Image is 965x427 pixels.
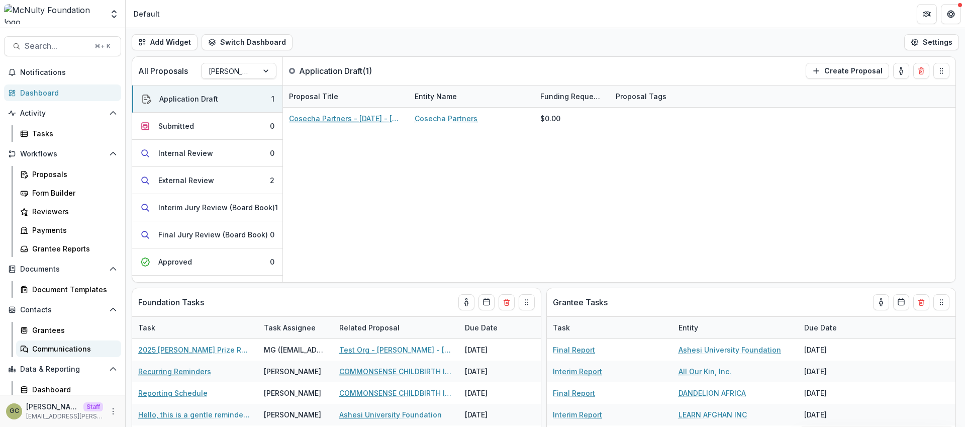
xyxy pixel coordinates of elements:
[26,412,103,421] p: [EMAIL_ADDRESS][PERSON_NAME][DOMAIN_NAME]
[333,322,406,333] div: Related Proposal
[458,294,474,310] button: toggle-assigned-to-me
[904,34,959,50] button: Settings
[798,317,874,338] div: Due Date
[32,206,113,217] div: Reviewers
[132,167,282,194] button: External Review2
[333,317,459,338] div: Related Proposal
[32,225,113,235] div: Payments
[679,366,731,377] a: All Our Kin, Inc.
[270,121,274,131] div: 0
[798,339,874,361] div: [DATE]
[547,317,672,338] div: Task
[459,322,504,333] div: Due Date
[132,248,282,276] button: Approved0
[798,322,843,333] div: Due Date
[158,121,194,131] div: Submitted
[679,409,747,420] a: LEARN AFGHAN INC
[32,284,113,295] div: Document Templates
[553,345,595,355] a: Final Report
[409,91,463,102] div: Entity Name
[459,339,534,361] div: [DATE]
[893,294,909,310] button: Calendar
[20,150,105,158] span: Workflows
[4,64,121,80] button: Notifications
[798,404,874,425] div: [DATE]
[264,366,321,377] div: [PERSON_NAME]
[459,317,534,338] div: Due Date
[134,9,160,19] div: Default
[132,322,161,333] div: Task
[893,63,909,79] button: toggle-assigned-to-me
[132,113,282,140] button: Submitted0
[138,345,252,355] a: 2025 [PERSON_NAME] Prize Review
[16,322,121,338] a: Grantees
[415,113,477,124] a: Cosecha Partners
[534,86,610,107] div: Funding Requested
[16,222,121,238] a: Payments
[672,322,704,333] div: Entity
[672,317,798,338] div: Entity
[339,409,442,420] a: Ashesi University Foundation
[873,294,889,310] button: toggle-assigned-to-me
[26,401,79,412] p: [PERSON_NAME]
[264,388,321,398] div: [PERSON_NAME]
[132,317,258,338] div: Task
[409,86,534,107] div: Entity Name
[283,91,344,102] div: Proposal Title
[32,344,113,354] div: Communications
[138,409,252,420] a: Hello, this is a gentle reminder that your final report for the 2025 Global Response Fund grant i...
[132,221,282,248] button: Final Jury Review (Board Book)0
[917,4,937,24] button: Partners
[158,229,268,240] div: Final Jury Review (Board Book)
[289,113,403,124] a: Cosecha Partners - [DATE] - [DATE] [PERSON_NAME] Prize Application
[4,146,121,162] button: Open Workflows
[283,86,409,107] div: Proposal Title
[10,408,19,414] div: Grace Chang
[4,361,121,377] button: Open Data & Reporting
[138,296,204,308] p: Foundation Tasks
[519,294,535,310] button: Drag
[138,388,208,398] a: Reporting Schedule
[132,140,282,167] button: Internal Review0
[933,63,949,79] button: Drag
[258,322,322,333] div: Task Assignee
[16,281,121,298] a: Document Templates
[4,105,121,121] button: Open Activity
[270,257,274,267] div: 0
[299,65,374,77] p: Application Draft ( 1 )
[913,63,929,79] button: Delete card
[499,294,515,310] button: Delete card
[270,175,274,186] div: 2
[4,261,121,277] button: Open Documents
[264,409,321,420] div: [PERSON_NAME]
[83,402,103,411] p: Staff
[132,194,282,221] button: Interim Jury Review (Board Book)1
[258,317,333,338] div: Task Assignee
[553,388,595,398] a: Final Report
[158,202,275,213] div: Interim Jury Review (Board Book)
[16,125,121,142] a: Tasks
[32,243,113,254] div: Grantee Reports
[4,302,121,318] button: Open Contacts
[478,294,495,310] button: Calendar
[270,229,274,240] div: 0
[459,382,534,404] div: [DATE]
[547,322,576,333] div: Task
[16,185,121,201] a: Form Builder
[534,91,610,102] div: Funding Requested
[610,86,735,107] div: Proposal Tags
[25,41,88,51] span: Search...
[20,265,105,274] span: Documents
[806,63,889,79] button: Create Proposal
[679,388,746,398] a: DANDELION AFRICA
[138,366,211,377] a: Recurring Reminders
[20,306,105,314] span: Contacts
[32,325,113,335] div: Grantees
[158,257,192,267] div: Approved
[16,381,121,398] a: Dashboard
